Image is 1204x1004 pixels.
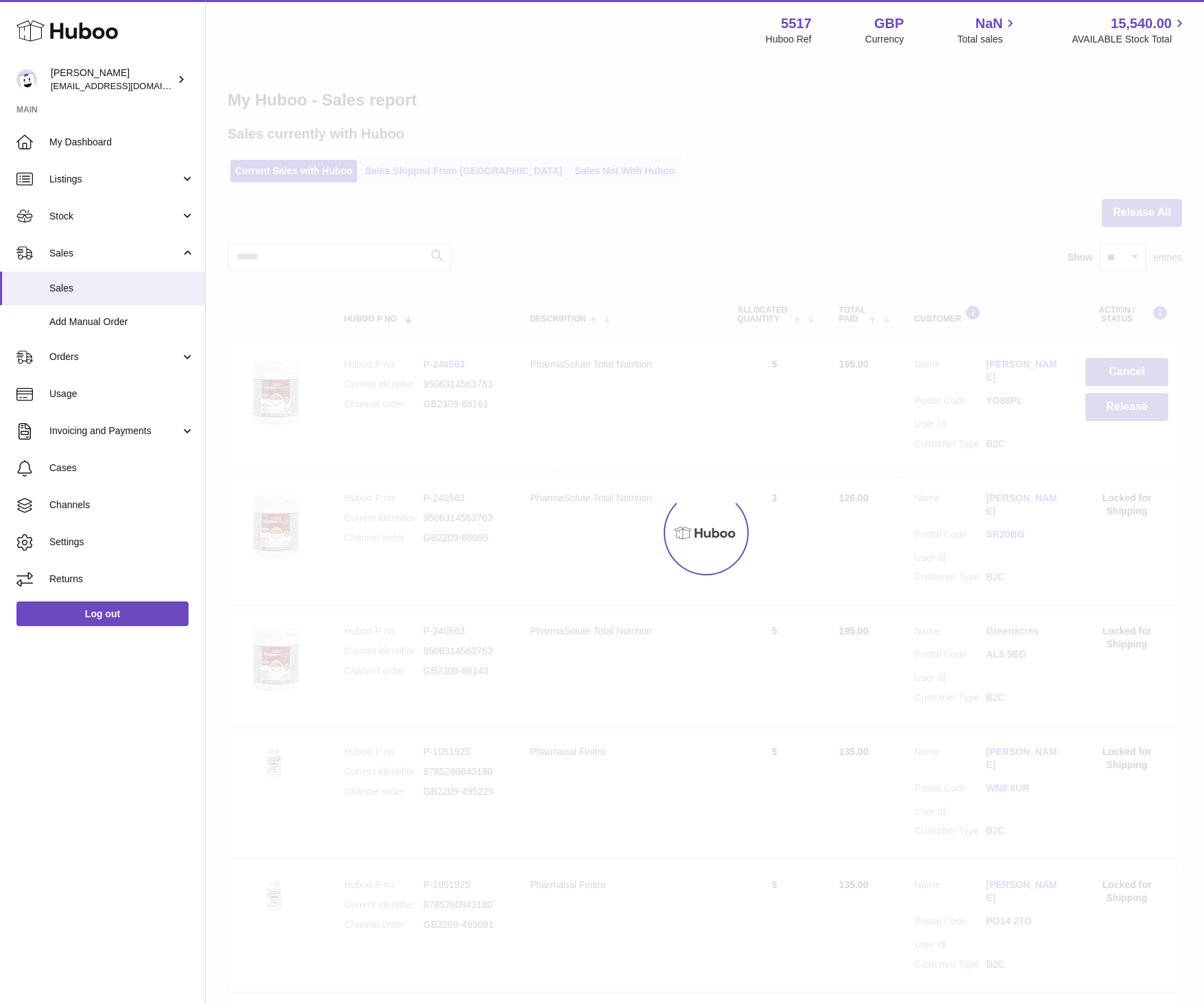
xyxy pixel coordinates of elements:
span: Total sales [957,33,1018,46]
strong: GBP [874,14,904,33]
span: Returns [49,573,195,586]
span: Sales [49,247,180,260]
div: Huboo Ref [766,33,812,46]
a: 15,540.00 AVAILABLE Stock Total [1072,14,1188,46]
div: [PERSON_NAME] [51,67,174,93]
span: My Dashboard [49,136,195,149]
span: NaN [975,14,1002,33]
span: [EMAIL_ADDRESS][DOMAIN_NAME] [51,80,202,91]
span: Usage [49,387,195,401]
div: Currency [865,33,904,46]
img: alessiavanzwolle@hotmail.com [16,69,37,90]
span: Sales [49,282,195,295]
span: Channels [49,499,195,512]
strong: 5517 [781,14,812,33]
span: AVAILABLE Stock Total [1072,33,1188,46]
span: Add Manual Order [49,315,195,328]
span: Listings [49,173,180,186]
span: Settings [49,536,195,549]
span: Cases [49,462,195,475]
a: Log out [16,601,189,626]
span: Invoicing and Payments [49,425,180,438]
span: Stock [49,210,180,223]
span: 15,540.00 [1111,14,1172,33]
a: NaN Total sales [957,14,1018,46]
span: Orders [49,350,180,363]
